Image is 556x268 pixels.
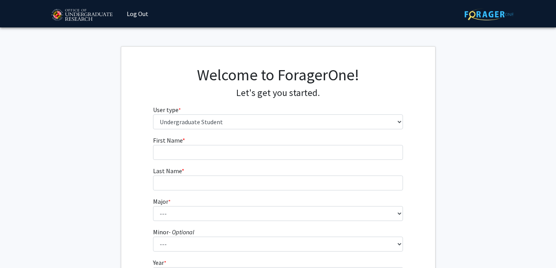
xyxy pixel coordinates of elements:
label: Major [153,197,171,206]
h4: Let's get you started. [153,87,403,99]
label: Year [153,258,166,267]
label: User type [153,105,181,114]
span: Last Name [153,167,182,175]
i: - Optional [169,228,194,236]
iframe: Chat [6,233,33,262]
label: Minor [153,227,194,237]
img: ForagerOne Logo [465,8,514,20]
span: First Name [153,136,182,144]
img: University of Maryland Logo [49,5,115,25]
h1: Welcome to ForagerOne! [153,65,403,84]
